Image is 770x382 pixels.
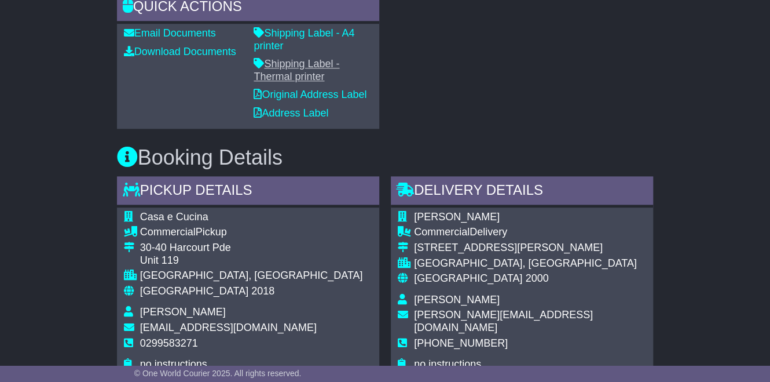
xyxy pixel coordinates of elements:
[391,176,653,208] div: Delivery Details
[140,226,196,238] span: Commercial
[134,369,302,378] span: © One World Courier 2025. All rights reserved.
[254,107,328,119] a: Address Label
[414,242,646,254] div: [STREET_ADDRESS][PERSON_NAME]
[140,306,226,318] span: [PERSON_NAME]
[254,27,354,52] a: Shipping Label - A4 printer
[140,211,208,223] span: Casa e Cucina
[414,226,470,238] span: Commercial
[140,322,317,333] span: [EMAIL_ADDRESS][DOMAIN_NAME]
[117,176,379,208] div: Pickup Details
[254,89,366,100] a: Original Address Label
[254,58,339,82] a: Shipping Label - Thermal printer
[414,226,646,239] div: Delivery
[140,242,363,254] div: 30-40 Harcourt Pde
[140,285,248,297] span: [GEOGRAPHIC_DATA]
[414,272,522,284] span: [GEOGRAPHIC_DATA]
[140,337,198,349] span: 0299583271
[251,285,274,297] span: 2018
[140,270,363,282] div: [GEOGRAPHIC_DATA], [GEOGRAPHIC_DATA]
[414,257,646,270] div: [GEOGRAPHIC_DATA], [GEOGRAPHIC_DATA]
[124,27,216,39] a: Email Documents
[117,146,654,169] h3: Booking Details
[414,358,481,370] span: no instructions
[414,211,500,223] span: [PERSON_NAME]
[414,337,508,349] span: [PHONE_NUMBER]
[525,272,548,284] span: 2000
[414,294,500,305] span: [PERSON_NAME]
[124,46,236,57] a: Download Documents
[140,254,363,267] div: Unit 119
[414,309,593,333] span: [PERSON_NAME][EMAIL_ADDRESS][DOMAIN_NAME]
[140,358,207,370] span: no instructions
[140,226,363,239] div: Pickup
